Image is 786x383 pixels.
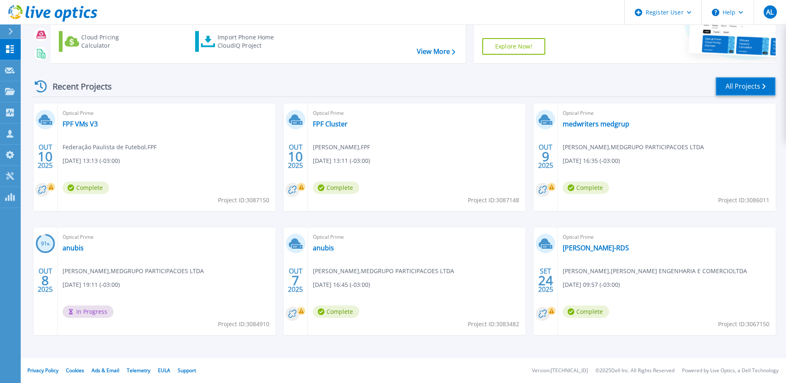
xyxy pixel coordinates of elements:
[313,280,370,289] span: [DATE] 16:45 (-03:00)
[47,242,50,246] span: %
[313,109,521,118] span: Optical Prime
[563,156,620,165] span: [DATE] 16:35 (-03:00)
[63,233,271,242] span: Optical Prime
[468,320,519,329] span: Project ID: 3083482
[288,153,303,160] span: 10
[563,244,629,252] a: [PERSON_NAME]-RDS
[482,38,545,55] a: Explore Now!
[66,367,84,374] a: Cookies
[37,265,53,296] div: OUT 2025
[682,368,779,373] li: Powered by Live Optics, a Dell Technology
[313,120,348,128] a: FPF Cluster
[288,141,303,172] div: OUT 2025
[63,280,120,289] span: [DATE] 19:11 (-03:00)
[313,182,359,194] span: Complete
[63,156,120,165] span: [DATE] 13:13 (-03:00)
[218,33,282,50] div: Import Phone Home CloudIQ Project
[63,120,98,128] a: FPF VMs V3
[563,280,620,289] span: [DATE] 09:57 (-03:00)
[63,143,157,152] span: Federação Paulista de Futebol , FPF
[158,367,170,374] a: EULA
[538,265,554,296] div: SET 2025
[563,182,609,194] span: Complete
[292,277,299,284] span: 7
[563,109,771,118] span: Optical Prime
[766,9,774,15] span: AL
[468,196,519,205] span: Project ID: 3087148
[59,31,151,52] a: Cloud Pricing Calculator
[595,368,675,373] li: © 2025 Dell Inc. All Rights Reserved
[313,267,454,276] span: [PERSON_NAME] , MEDGRUPO PARTICIPACOES LTDA
[563,143,704,152] span: [PERSON_NAME] , MEDGRUPO PARTICIPACOES LTDA
[716,77,776,96] a: All Projects
[63,109,271,118] span: Optical Prime
[538,141,554,172] div: OUT 2025
[218,196,269,205] span: Project ID: 3087150
[63,244,84,252] a: anubis
[38,153,53,160] span: 10
[417,48,455,56] a: View More
[37,141,53,172] div: OUT 2025
[718,320,769,329] span: Project ID: 3067150
[532,368,588,373] li: Version: [TECHNICAL_ID]
[218,320,269,329] span: Project ID: 3084910
[313,156,370,165] span: [DATE] 13:11 (-03:00)
[538,277,553,284] span: 24
[27,367,58,374] a: Privacy Policy
[313,143,370,152] span: [PERSON_NAME] , FPF
[313,244,334,252] a: anubis
[313,305,359,318] span: Complete
[288,265,303,296] div: OUT 2025
[63,305,114,318] span: In Progress
[563,233,771,242] span: Optical Prime
[563,305,609,318] span: Complete
[127,367,150,374] a: Telemetry
[36,239,55,249] h3: 91
[718,196,769,205] span: Project ID: 3086011
[178,367,196,374] a: Support
[542,153,549,160] span: 9
[63,267,204,276] span: [PERSON_NAME] , MEDGRUPO PARTICIPACOES LTDA
[41,277,49,284] span: 8
[92,367,119,374] a: Ads & Email
[563,120,629,128] a: medwriters medgrup
[81,33,148,50] div: Cloud Pricing Calculator
[563,267,747,276] span: [PERSON_NAME] , [PERSON_NAME] ENGENHARIA E COMERCIOLTDA
[313,233,521,242] span: Optical Prime
[63,182,109,194] span: Complete
[32,76,123,97] div: Recent Projects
